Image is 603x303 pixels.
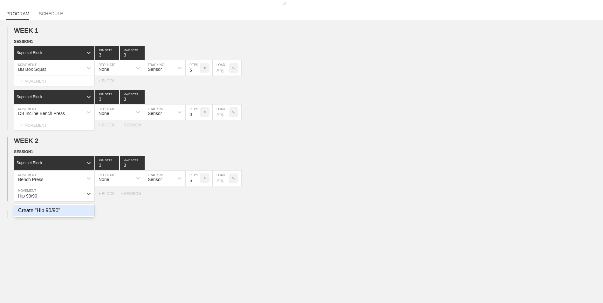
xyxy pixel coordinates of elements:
[20,122,23,128] span: +
[14,76,95,86] div: MOVEMENT
[99,192,121,196] div: + BLOCK
[121,123,146,127] div: + SESSION
[18,67,46,72] div: BB Box Squat
[14,137,38,144] span: WEEK 2
[17,161,42,165] div: Superset Block
[14,120,95,131] div: MOVEMENT
[18,111,65,116] div: DB Incline Bench Press
[120,156,145,170] input: None
[232,177,235,180] p: %
[148,111,162,116] div: Sensor
[18,177,43,182] div: Bench Press
[20,78,23,84] span: +
[204,66,206,70] p: #
[213,171,229,186] input: Any
[14,39,33,44] span: SESSION 1
[99,177,109,182] div: None
[17,95,42,99] div: Superset Block
[571,273,603,303] iframe: Chat Widget
[17,50,42,55] div: Superset Block
[14,212,17,217] span: +
[99,79,121,83] div: + BLOCK
[232,111,235,114] p: %
[148,67,162,72] div: Sensor
[99,123,121,127] div: + BLOCK
[204,111,206,114] p: #
[99,111,109,116] div: None
[213,60,229,76] input: Any
[99,67,109,72] div: None
[204,177,206,180] p: #
[213,104,229,120] input: Any
[14,211,44,218] div: WEEK 3
[14,150,33,154] span: SESSION 1
[121,192,146,196] div: + SESSION
[232,66,235,70] p: %
[14,27,38,34] span: WEEK 1
[120,46,145,60] input: None
[120,90,145,104] input: None
[14,205,94,216] div: Create "Hip 90/90"
[39,11,63,19] a: SCHEDULE
[148,177,162,182] div: Sensor
[6,11,29,20] a: PROGRAM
